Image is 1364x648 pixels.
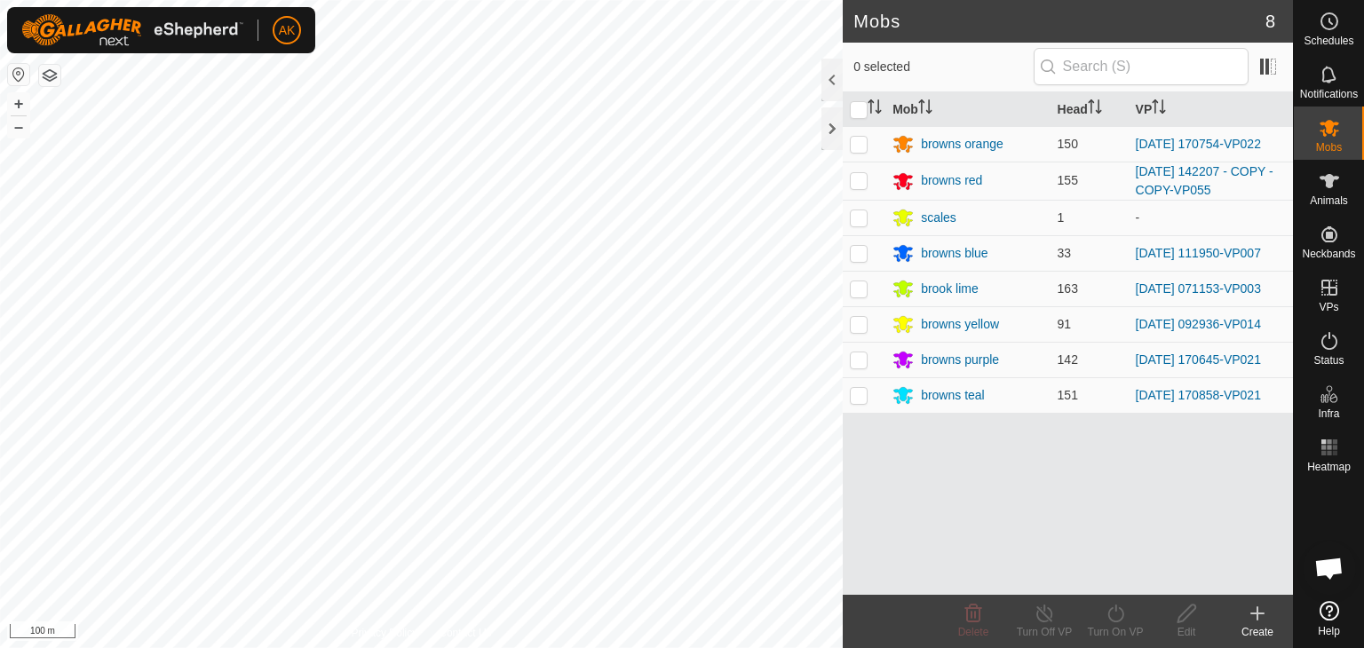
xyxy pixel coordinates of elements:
[1265,8,1275,35] span: 8
[1058,246,1072,260] span: 33
[1051,92,1129,127] th: Head
[1058,210,1065,225] span: 1
[1088,102,1102,116] p-sorticon: Activate to sort
[1058,317,1072,331] span: 91
[921,244,988,263] div: browns blue
[921,351,999,369] div: browns purple
[21,14,243,46] img: Gallagher Logo
[1058,352,1078,367] span: 142
[885,92,1050,127] th: Mob
[39,65,60,86] button: Map Layers
[1316,142,1342,153] span: Mobs
[1129,200,1293,235] td: -
[921,386,985,405] div: browns teal
[1307,462,1351,472] span: Heatmap
[1136,246,1261,260] a: [DATE] 111950-VP007
[853,11,1265,32] h2: Mobs
[1058,173,1078,187] span: 155
[853,58,1033,76] span: 0 selected
[1313,355,1344,366] span: Status
[921,280,979,298] div: brook lime
[868,102,882,116] p-sorticon: Activate to sort
[1222,624,1293,640] div: Create
[1300,89,1358,99] span: Notifications
[1136,388,1261,402] a: [DATE] 170858-VP021
[921,171,982,190] div: browns red
[1302,249,1355,259] span: Neckbands
[8,64,29,85] button: Reset Map
[8,116,29,138] button: –
[279,21,296,40] span: AK
[1294,594,1364,644] a: Help
[958,626,989,638] span: Delete
[1303,541,1356,595] a: Open chat
[1058,388,1078,402] span: 151
[921,209,956,227] div: scales
[1136,281,1261,296] a: [DATE] 071153-VP003
[921,315,999,334] div: browns yellow
[921,135,1003,154] div: browns orange
[1310,195,1348,206] span: Animals
[1152,102,1166,116] p-sorticon: Activate to sort
[1304,36,1353,46] span: Schedules
[1034,48,1249,85] input: Search (S)
[1058,137,1078,151] span: 150
[1136,317,1261,331] a: [DATE] 092936-VP014
[1058,281,1078,296] span: 163
[918,102,932,116] p-sorticon: Activate to sort
[1318,626,1340,636] span: Help
[1080,624,1151,640] div: Turn On VP
[1136,164,1273,197] a: [DATE] 142207 - COPY - COPY-VP055
[1136,137,1261,151] a: [DATE] 170754-VP022
[1129,92,1293,127] th: VP
[1136,352,1261,367] a: [DATE] 170645-VP021
[1318,408,1339,419] span: Infra
[439,625,491,641] a: Contact Us
[1151,624,1222,640] div: Edit
[8,93,29,115] button: +
[1319,302,1338,312] span: VPs
[1009,624,1080,640] div: Turn Off VP
[352,625,418,641] a: Privacy Policy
